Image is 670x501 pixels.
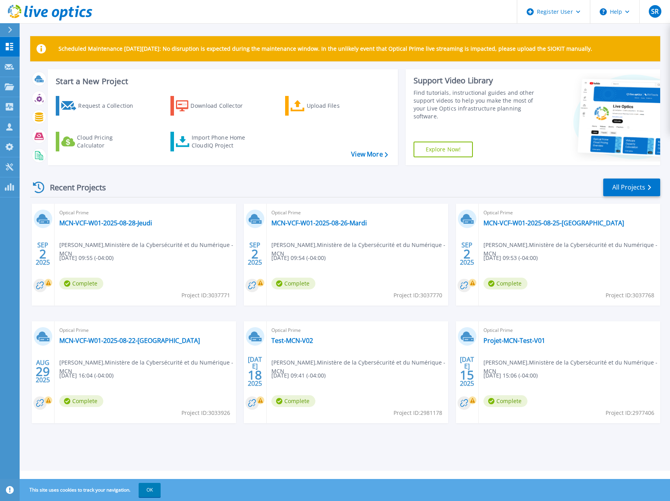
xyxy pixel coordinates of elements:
[78,98,141,114] div: Request a Collection
[181,291,230,300] span: Project ID: 3037771
[606,291,654,300] span: Project ID: 3037768
[56,96,143,116] a: Request a Collection
[59,46,592,52] p: Scheduled Maintenance [DATE][DATE]: No disruption is expected during the maintenance window. In t...
[459,239,474,268] div: SEP 2025
[394,291,442,300] span: Project ID: 3037770
[59,219,152,227] a: MCN-VCF-W01-2025-08-28-Jeudi
[247,239,262,268] div: SEP 2025
[271,326,443,335] span: Optical Prime
[59,208,231,217] span: Optical Prime
[414,76,542,86] div: Support Video Library
[59,358,236,376] span: [PERSON_NAME] , Ministère de la Cybersécurité et du Numérique - MCN
[271,219,367,227] a: MCN-VCF-W01-2025-08-26-Mardi
[271,254,326,262] span: [DATE] 09:54 (-04:00)
[59,254,113,262] span: [DATE] 09:55 (-04:00)
[77,134,140,149] div: Cloud Pricing Calculator
[271,395,315,407] span: Complete
[59,241,236,258] span: [PERSON_NAME] , Ministère de la Cybersécurité et du Numérique - MCN
[483,278,527,289] span: Complete
[190,98,253,114] div: Download Collector
[483,337,545,344] a: Projet-MCN-Test-V01
[651,8,659,15] span: SR
[59,371,113,380] span: [DATE] 16:04 (-04:00)
[36,368,50,375] span: 29
[459,357,474,386] div: [DATE] 2025
[139,483,161,497] button: OK
[463,251,470,257] span: 2
[59,278,103,289] span: Complete
[307,98,370,114] div: Upload Files
[271,208,443,217] span: Optical Prime
[248,372,262,378] span: 18
[192,134,253,149] div: Import Phone Home CloudIQ Project
[30,178,117,197] div: Recent Projects
[414,89,542,120] div: Find tutorials, instructional guides and other support videos to help you make the most of your L...
[483,371,538,380] span: [DATE] 15:06 (-04:00)
[414,142,473,157] a: Explore Now!
[483,358,660,376] span: [PERSON_NAME] , Ministère de la Cybersécurité et du Numérique - MCN
[35,357,50,386] div: AUG 2025
[351,151,388,158] a: View More
[606,409,654,417] span: Project ID: 2977406
[483,326,655,335] span: Optical Prime
[603,179,660,196] a: All Projects
[251,251,258,257] span: 2
[271,371,326,380] span: [DATE] 09:41 (-04:00)
[39,251,46,257] span: 2
[483,395,527,407] span: Complete
[56,77,388,86] h3: Start a New Project
[247,357,262,386] div: [DATE] 2025
[483,208,655,217] span: Optical Prime
[483,219,624,227] a: MCN-VCF-W01-2025-08-25-[GEOGRAPHIC_DATA]
[59,326,231,335] span: Optical Prime
[56,132,143,151] a: Cloud Pricing Calculator
[271,337,313,344] a: Test-MCN-V02
[271,278,315,289] span: Complete
[271,358,448,376] span: [PERSON_NAME] , Ministère de la Cybersécurité et du Numérique - MCN
[271,241,448,258] span: [PERSON_NAME] , Ministère de la Cybersécurité et du Numérique - MCN
[483,241,660,258] span: [PERSON_NAME] , Ministère de la Cybersécurité et du Numérique - MCN
[35,239,50,268] div: SEP 2025
[460,372,474,378] span: 15
[394,409,442,417] span: Project ID: 2981178
[181,409,230,417] span: Project ID: 3033926
[22,483,161,497] span: This site uses cookies to track your navigation.
[59,337,200,344] a: MCN-VCF-W01-2025-08-22-[GEOGRAPHIC_DATA]
[285,96,373,116] a: Upload Files
[170,96,258,116] a: Download Collector
[483,254,538,262] span: [DATE] 09:53 (-04:00)
[59,395,103,407] span: Complete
